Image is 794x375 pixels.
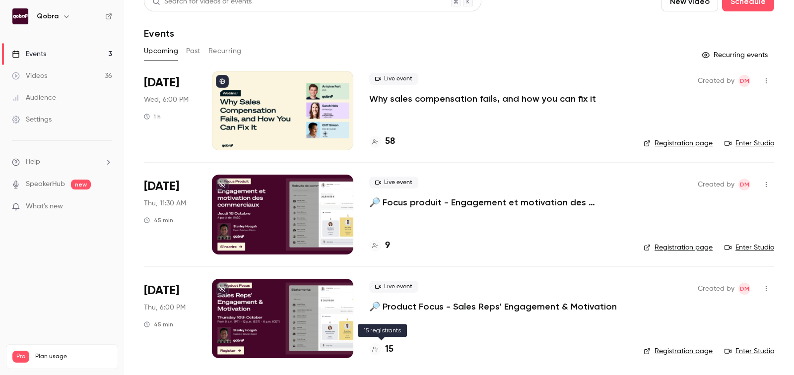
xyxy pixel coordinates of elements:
[12,93,56,103] div: Audience
[369,73,418,85] span: Live event
[26,201,63,212] span: What's new
[144,71,196,150] div: Oct 8 Wed, 6:00 PM (Europe/Paris)
[144,175,196,254] div: Oct 16 Thu, 11:30 AM (Europe/Paris)
[26,179,65,189] a: SpeakerHub
[738,283,750,295] span: Dylan Manceau
[144,179,179,194] span: [DATE]
[369,239,390,252] a: 9
[144,75,179,91] span: [DATE]
[12,71,47,81] div: Videos
[369,281,418,293] span: Live event
[26,157,40,167] span: Help
[144,43,178,59] button: Upcoming
[71,180,91,189] span: new
[385,343,394,356] h4: 15
[644,346,713,356] a: Registration page
[697,47,774,63] button: Recurring events
[698,75,734,87] span: Created by
[37,11,59,21] h6: Qobra
[725,243,774,252] a: Enter Studio
[740,283,749,295] span: DM
[144,113,161,121] div: 1 h
[369,177,418,188] span: Live event
[186,43,200,59] button: Past
[208,43,242,59] button: Recurring
[12,49,46,59] div: Events
[144,27,174,39] h1: Events
[698,179,734,190] span: Created by
[369,301,617,312] a: 🔎 Product Focus - Sales Reps' Engagement & Motivation
[144,320,173,328] div: 45 min
[144,279,196,358] div: Oct 16 Thu, 6:00 PM (Europe/Paris)
[698,283,734,295] span: Created by
[385,239,390,252] h4: 9
[144,303,186,312] span: Thu, 6:00 PM
[144,198,186,208] span: Thu, 11:30 AM
[644,138,713,148] a: Registration page
[369,93,596,105] a: Why sales compensation fails, and how you can fix it
[369,196,628,208] a: 🔎 Focus produit - Engagement et motivation des commerciaux
[369,135,395,148] a: 58
[12,351,29,363] span: Pro
[725,138,774,148] a: Enter Studio
[144,283,179,299] span: [DATE]
[35,353,112,361] span: Plan usage
[740,75,749,87] span: DM
[644,243,713,252] a: Registration page
[740,179,749,190] span: DM
[738,75,750,87] span: Dylan Manceau
[12,8,28,24] img: Qobra
[12,115,52,125] div: Settings
[144,216,173,224] div: 45 min
[12,157,112,167] li: help-dropdown-opener
[725,346,774,356] a: Enter Studio
[369,343,394,356] a: 15
[738,179,750,190] span: Dylan Manceau
[144,95,189,105] span: Wed, 6:00 PM
[385,135,395,148] h4: 58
